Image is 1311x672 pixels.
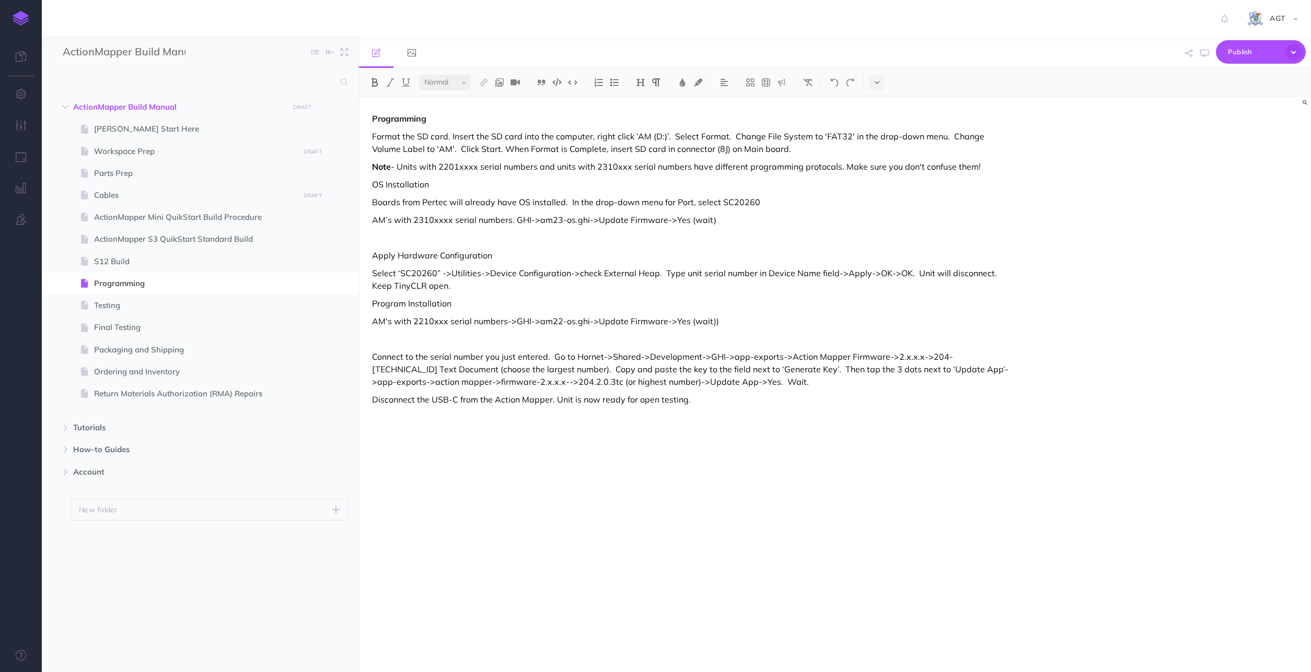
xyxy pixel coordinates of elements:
span: Parts Prep [94,167,296,180]
img: Text background color button [693,78,703,87]
button: DRAFT [289,101,316,113]
select: Text size [419,75,471,90]
img: Redo [845,78,855,87]
button: Bulleted List [607,75,622,90]
button: New folder [71,499,348,521]
span: ActionMapper Mini QuikStart Build Procedure [94,211,296,223]
input: Search [63,73,334,92]
button: Heading [633,75,648,90]
img: Underline button [401,78,411,87]
button: Undo [827,75,842,90]
p: Format the SD card. Insert the SD card into the computer, right click ‘AM (D:)’. Select Format. C... [372,130,1012,155]
span: How-to Guides [73,443,283,456]
img: Alignment dropdown menu button [720,78,729,87]
button: Insert Callout [774,75,790,90]
img: Callout dropdown menu button [777,78,786,87]
button: Code Block [549,75,565,90]
img: Add image button [495,78,504,87]
img: Blockquote button [537,78,546,87]
img: Undo [830,78,839,87]
small: DRAFT [304,192,322,199]
button: Clear Styles [800,75,816,90]
p: AM’s with 2310xxxx serial numbers. GHI->am23-os.ghi->Update Firmware->Yes (wait) [372,214,1012,226]
button: Blockquote [533,75,549,90]
span: ActionMapper Build Manual [73,101,283,113]
button: Alignment [716,75,732,90]
p: New folder [79,504,118,515]
p: Boards from Pertec will already have OS installed. In the drop-down menu for Port, select SC20260 [372,196,1012,208]
span: Testing [94,299,296,312]
strong: Note [372,161,391,172]
button: Redo [842,75,858,90]
img: iCxL6hB4gPtK36lnwjqkK90dLekSAv8p9JC67nPZ.png [1246,10,1264,28]
img: Ordered list button [594,78,604,87]
button: Insert Image [492,75,507,90]
button: DRAFT [299,146,326,158]
span: Publish [1228,44,1280,60]
span: Ordering and Inventory [94,366,296,378]
span: Workspace Prep [94,145,296,158]
img: Create table button [761,78,771,87]
img: Paragraph button [652,78,661,87]
img: Link button [479,78,489,87]
img: Headings dropdown button [636,78,645,87]
button: Publish [1216,40,1306,64]
button: Inline Code [565,75,581,90]
small: DRAFT [293,104,311,111]
p: - Units with 2201xxxx serial numbers and units with 2310xxx serial numbers have different program... [372,160,1012,173]
strong: Programming [372,113,426,124]
span: Packaging and Shipping [94,344,296,356]
p: AM's with 2210xxx serial numbers->GHI->am22-os.ghi->Update Firmware->Yes (wait)) [372,315,1012,327]
p: OS Installation [372,178,1012,191]
span: AGT [1264,14,1291,23]
p: Select ‘SC20260” ->Utilities->Device Configuration->check External Heap. Type unit serial number ... [372,267,1012,292]
span: Tutorials [73,421,283,434]
span: Return Materials Authorization (RMA) Repairs [94,387,296,400]
p: Program Installation [372,297,1012,310]
p: Apply Hardware Configuration [372,249,1012,262]
p: Connect to the serial number you just entered. Go to Hornet->Shared->Development->GHI->app-export... [372,350,1012,388]
span: ActionMapper S3 QuikStart Standard Build [94,233,296,245]
img: logo-mark.svg [13,11,29,26]
input: Documentation Name [63,44,185,60]
p: Disconnect the USB-C from the Action Mapper. Unit is now ready for open testing. [372,393,1012,406]
button: Link [476,75,492,90]
span: S12 Build [94,255,296,268]
button: Highlight Color [690,75,706,90]
img: Add video button [511,78,520,87]
span: [PERSON_NAME] Start Here [94,123,296,135]
button: More formatting options [869,75,885,90]
button: Insert Video [507,75,523,90]
button: Cards [742,75,758,90]
span: Cables [94,189,296,202]
img: Bold button [370,78,379,87]
img: Clear styles button [803,78,813,87]
small: DRAFT [304,148,322,155]
span: Final Testing [94,321,296,334]
button: DRAFT [299,190,326,202]
button: Bold [367,75,382,90]
img: Unordered list button [610,78,619,87]
button: Underline [398,75,414,90]
button: Italic [382,75,398,90]
img: Inline code button [568,78,577,86]
img: Code block button [552,78,562,86]
span: Account [73,466,283,478]
button: Insert Table [758,75,774,90]
button: Text Color [675,75,690,90]
img: Italic button [386,78,395,87]
button: Numbered List [591,75,607,90]
img: Text color button [678,78,687,87]
button: Paragraph [648,75,664,90]
span: Programming [94,277,296,290]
